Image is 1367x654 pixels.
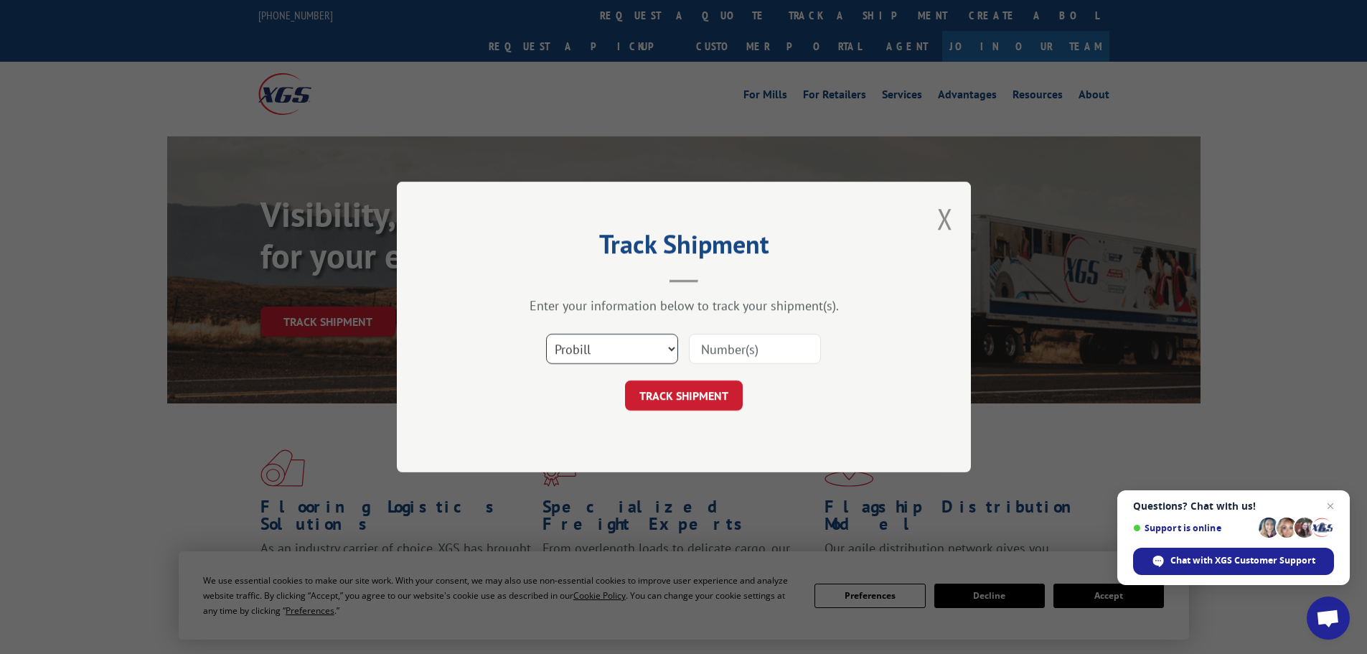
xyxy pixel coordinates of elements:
[1307,597,1350,640] div: Open chat
[625,380,743,411] button: TRACK SHIPMENT
[469,234,899,261] h2: Track Shipment
[469,297,899,314] div: Enter your information below to track your shipment(s).
[937,200,953,238] button: Close modal
[1170,554,1315,567] span: Chat with XGS Customer Support
[689,334,821,364] input: Number(s)
[1133,523,1254,533] span: Support is online
[1322,497,1339,515] span: Close chat
[1133,500,1334,512] span: Questions? Chat with us!
[1133,548,1334,575] div: Chat with XGS Customer Support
